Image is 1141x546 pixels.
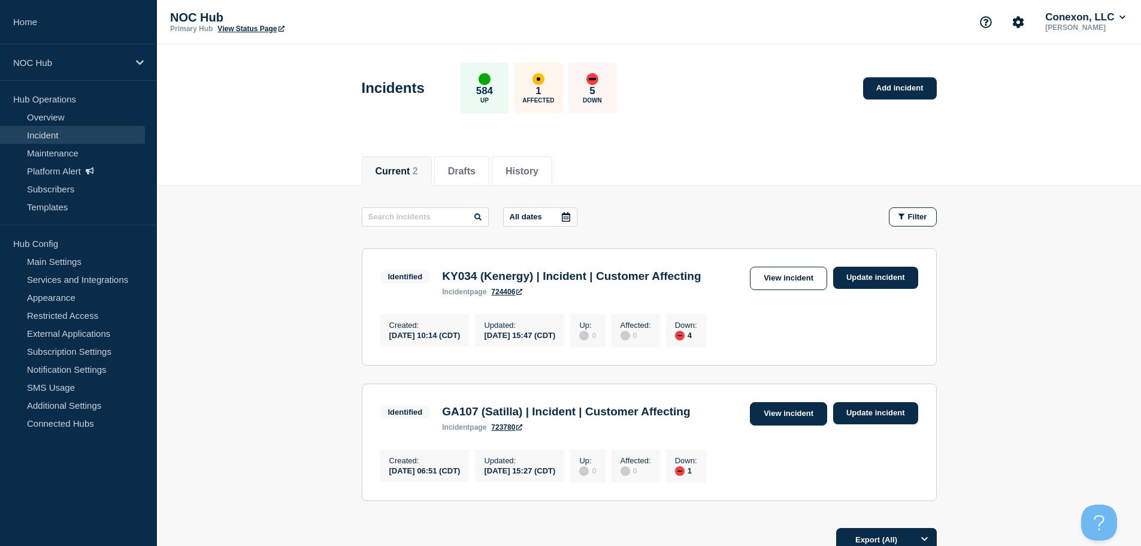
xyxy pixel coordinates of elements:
div: down [675,331,685,340]
p: page [442,423,486,432]
a: View incident [750,402,827,426]
a: View Status Page [217,25,284,33]
p: Up [480,97,489,104]
div: down [675,466,685,476]
div: affected [532,73,544,85]
span: Filter [908,212,927,221]
div: [DATE] 15:27 (CDT) [484,465,555,475]
p: 1 [535,85,541,97]
p: [PERSON_NAME] [1043,23,1128,32]
div: disabled [579,331,589,340]
span: incident [442,423,470,432]
div: 0 [621,465,651,476]
button: Current 2 [376,166,418,177]
div: disabled [621,466,630,476]
a: 723780 [491,423,522,432]
h3: GA107 (Satilla) | Incident | Customer Affecting [442,405,690,418]
h3: KY034 (Kenergy) | Incident | Customer Affecting [442,270,701,283]
p: Up : [579,456,596,465]
h1: Incidents [362,80,425,96]
button: Support [973,10,998,35]
button: Conexon, LLC [1043,11,1128,23]
div: 4 [675,330,697,340]
button: Account settings [1006,10,1031,35]
button: History [506,166,538,177]
div: 0 [579,330,596,340]
div: down [586,73,598,85]
p: 584 [476,85,493,97]
div: [DATE] 10:14 (CDT) [389,330,461,340]
p: Updated : [484,456,555,465]
div: [DATE] 15:47 (CDT) [484,330,555,340]
a: Add incident [863,77,937,99]
p: Affected : [621,456,651,465]
a: 724406 [491,288,522,296]
p: NOC Hub [13,58,128,68]
div: disabled [579,466,589,476]
p: 5 [589,85,595,97]
input: Search incidents [362,207,489,227]
p: Created : [389,456,461,465]
div: disabled [621,331,630,340]
p: Updated : [484,321,555,330]
div: [DATE] 06:51 (CDT) [389,465,461,475]
span: Identified [380,405,431,419]
div: up [479,73,491,85]
div: 0 [579,465,596,476]
p: Down [583,97,602,104]
span: Identified [380,270,431,283]
a: View incident [750,267,827,290]
span: 2 [413,166,418,176]
button: All dates [503,207,577,227]
p: Primary Hub [170,25,213,33]
div: 1 [675,465,697,476]
p: All dates [510,212,542,221]
button: Drafts [448,166,476,177]
a: Update incident [833,267,918,289]
p: Up : [579,321,596,330]
iframe: Help Scout Beacon - Open [1081,505,1117,541]
a: Update incident [833,402,918,424]
p: NOC Hub [170,11,410,25]
p: Created : [389,321,461,330]
p: Affected [522,97,554,104]
span: incident [442,288,470,296]
div: 0 [621,330,651,340]
p: Down : [675,456,697,465]
button: Filter [889,207,937,227]
p: page [442,288,486,296]
p: Affected : [621,321,651,330]
p: Down : [675,321,697,330]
